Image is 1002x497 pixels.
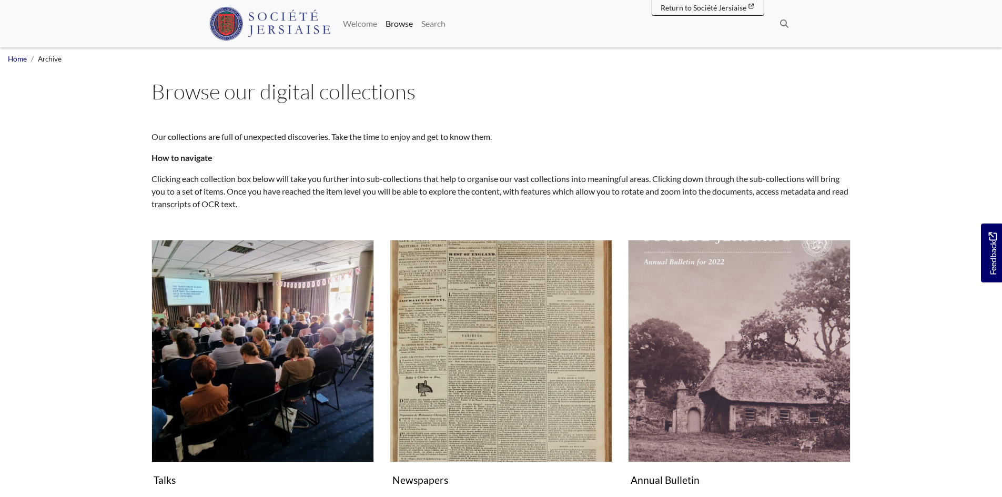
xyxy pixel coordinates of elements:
span: Feedback [986,232,999,275]
a: Home [8,55,27,63]
a: Talks Talks [151,240,374,490]
a: Newspapers Newspapers [390,240,612,490]
span: Archive [38,55,62,63]
img: Talks [151,240,374,462]
a: Would you like to provide feedback? [981,224,1002,282]
p: Our collections are full of unexpected discoveries. Take the time to enjoy and get to know them. [151,130,851,143]
img: Newspapers [390,240,612,462]
strong: How to navigate [151,153,212,163]
a: Welcome [339,13,381,34]
span: Return to Société Jersiaise [661,3,746,12]
a: Search [417,13,450,34]
img: Société Jersiaise [209,7,331,40]
p: Clicking each collection box below will take you further into sub-collections that help to organi... [151,173,851,210]
a: Société Jersiaise logo [209,4,331,43]
a: Browse [381,13,417,34]
a: Annual Bulletin Annual Bulletin [628,240,851,490]
h1: Browse our digital collections [151,79,851,104]
img: Annual Bulletin [628,240,851,462]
